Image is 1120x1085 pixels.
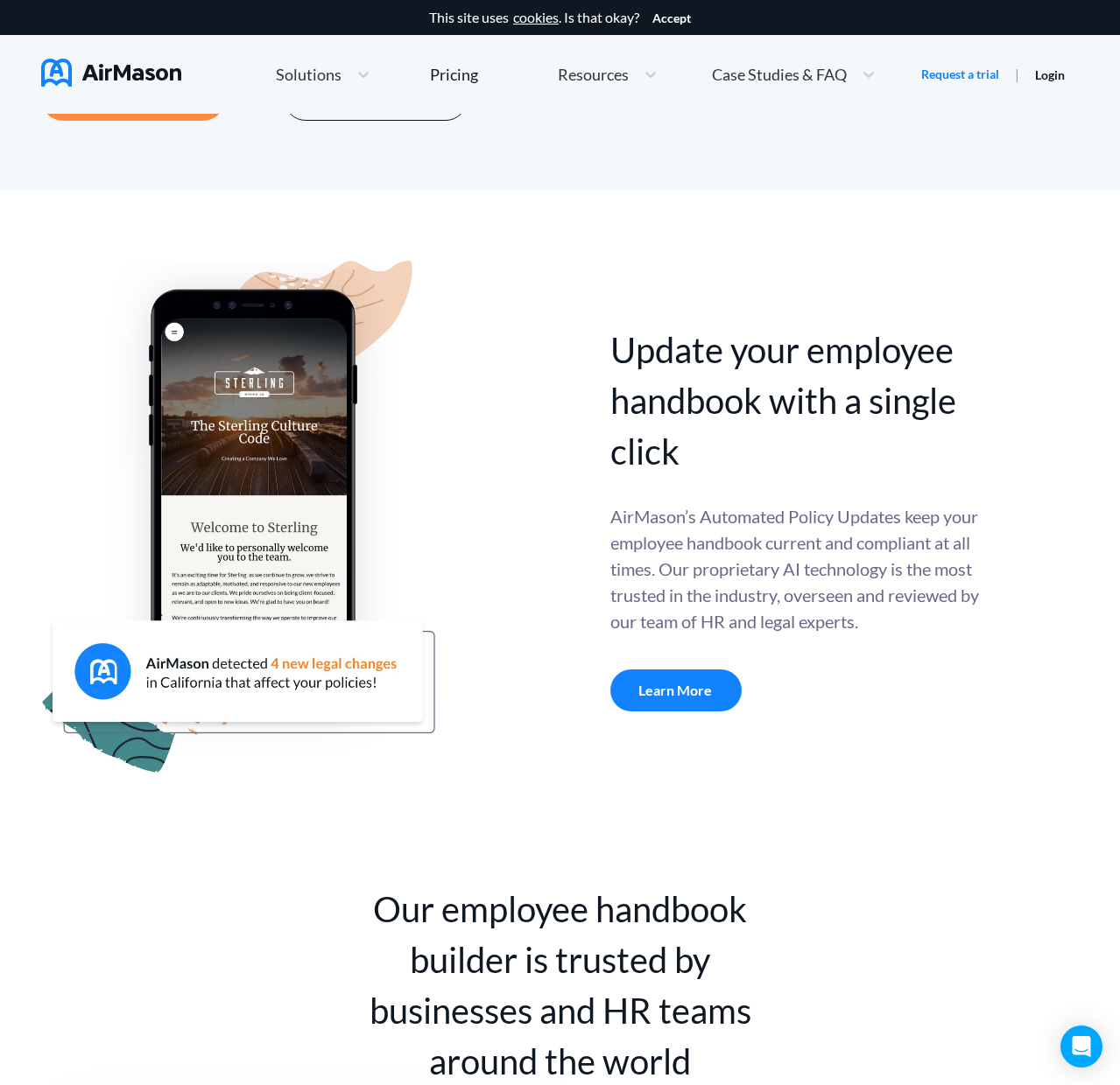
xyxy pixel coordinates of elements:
img: AirMason Logo [41,59,181,87]
a: Request a trial [921,66,999,83]
div: Update your employee handbook with a single click [610,325,983,477]
a: Login [1035,67,1065,82]
div: Open Intercom Messenger [1060,1025,1102,1067]
span: | [1015,66,1019,82]
button: Accept cookies [652,11,691,25]
span: Resources [558,66,629,82]
a: cookies [513,10,559,25]
span: Case Studies & FAQ [712,66,847,82]
span: Solutions [276,66,342,82]
img: handbook apu [41,261,435,773]
div: Pricing [430,66,478,82]
a: Learn More [610,669,742,711]
a: Pricing [430,59,478,90]
div: AirMason’s Automated Policy Updates keep your employee handbook current and compliant at all time... [610,503,983,634]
